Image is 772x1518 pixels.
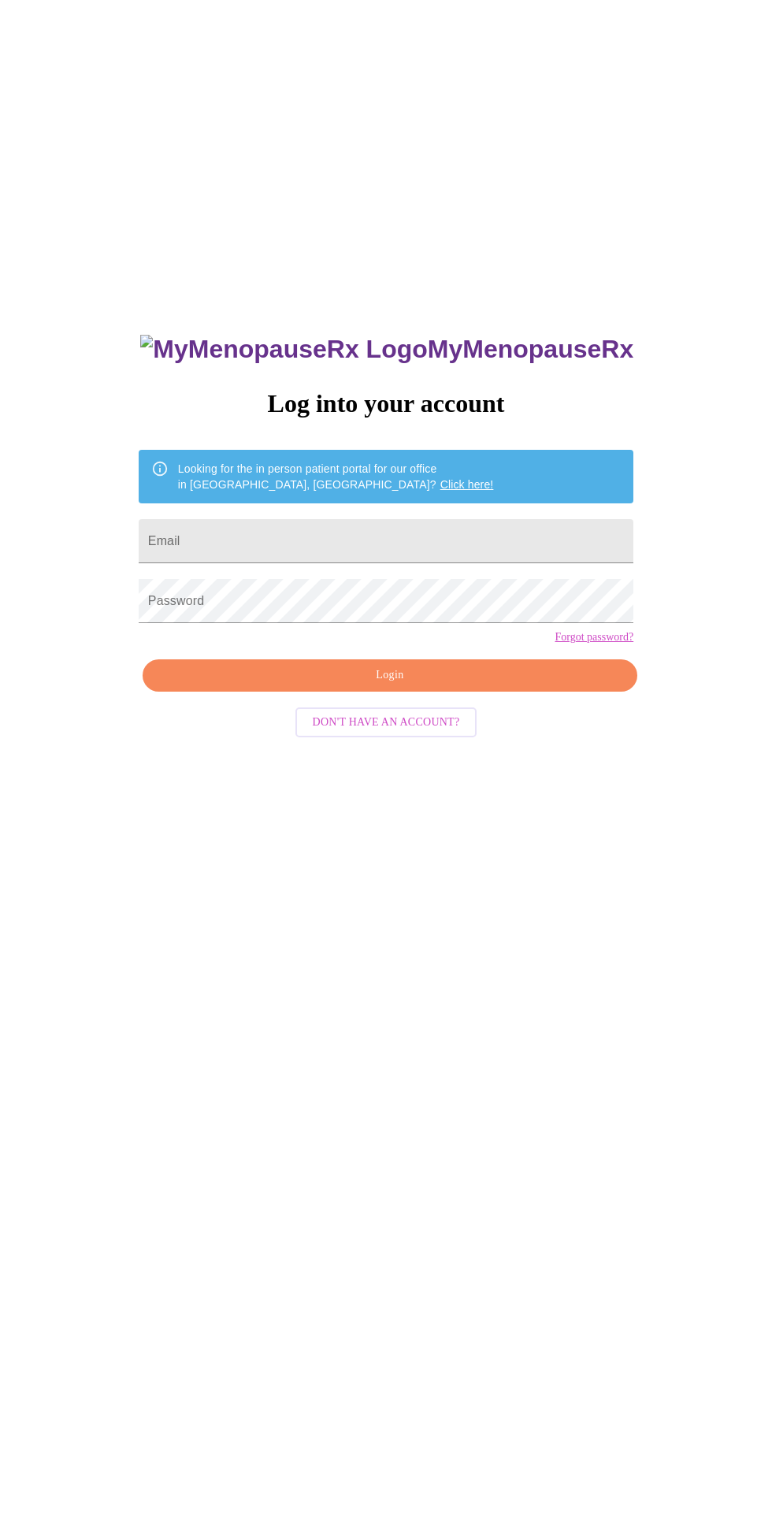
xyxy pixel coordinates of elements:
[140,335,633,364] h3: MyMenopauseRx
[555,631,633,644] a: Forgot password?
[139,389,633,418] h3: Log into your account
[140,335,427,364] img: MyMenopauseRx Logo
[178,455,494,499] div: Looking for the in person patient portal for our office in [GEOGRAPHIC_DATA], [GEOGRAPHIC_DATA]?
[295,707,477,738] button: Don't have an account?
[440,478,494,491] a: Click here!
[143,659,637,692] button: Login
[161,666,619,685] span: Login
[313,713,460,733] span: Don't have an account?
[291,714,481,728] a: Don't have an account?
